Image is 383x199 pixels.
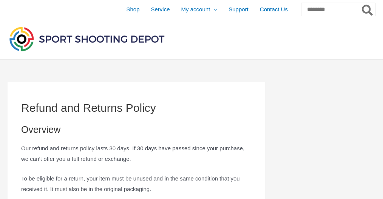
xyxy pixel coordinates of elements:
p: Our refund and returns policy lasts 30 days. If 30 days have passed since your purchase, we can’t... [21,143,252,164]
p: To be eligible for a return, your item must be unused and in the same condition that you received... [21,173,252,194]
img: Sport Shooting Depot [8,25,166,53]
h1: Refund and Returns Policy [21,101,252,115]
h3: Overview [21,123,252,136]
button: Search [360,3,375,16]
